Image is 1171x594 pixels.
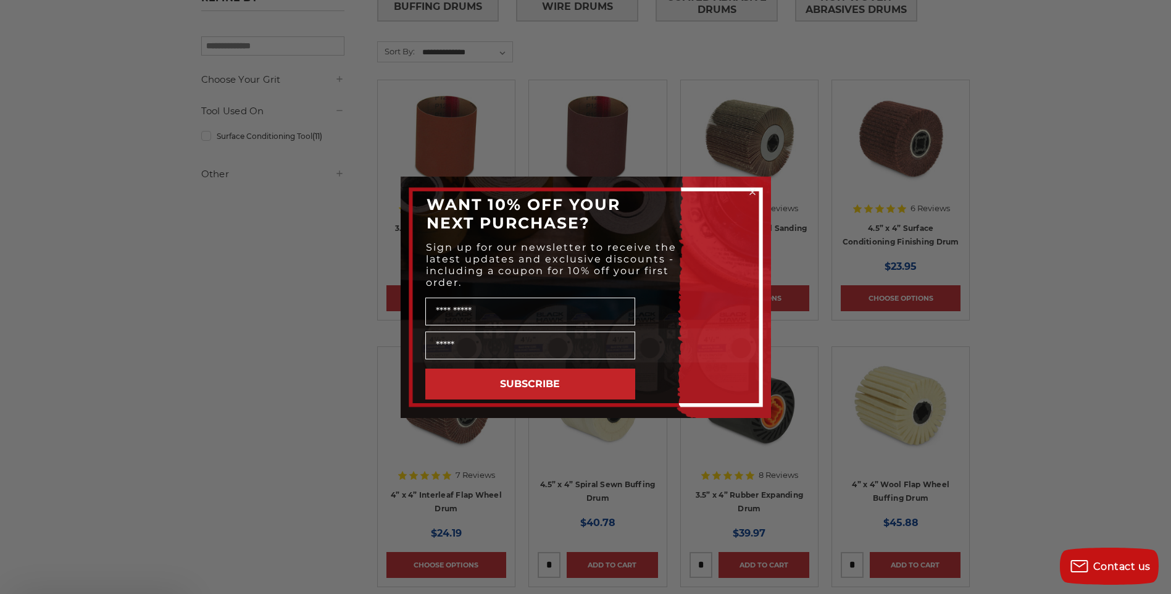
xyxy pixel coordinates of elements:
input: Email [425,332,635,359]
span: WANT 10% OFF YOUR NEXT PURCHASE? [427,195,620,232]
button: Close dialog [746,186,759,198]
span: Contact us [1093,561,1151,572]
span: Sign up for our newsletter to receive the latest updates and exclusive discounts - including a co... [426,241,677,288]
button: SUBSCRIBE [425,369,635,399]
button: Contact us [1060,548,1159,585]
